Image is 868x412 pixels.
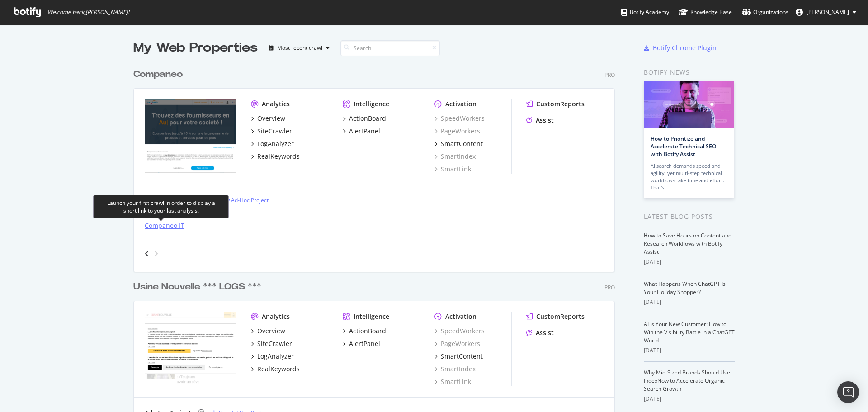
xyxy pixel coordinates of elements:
a: Why Mid-Sized Brands Should Use IndexNow to Accelerate Organic Search Growth [644,369,730,393]
div: Pro [604,284,615,291]
a: LogAnalyzer [251,139,294,148]
a: New Ad-Hoc Project [212,196,269,204]
img: website_grey.svg [14,24,22,31]
div: [DATE] [644,346,735,355]
a: Assist [526,116,554,125]
img: tab_keywords_by_traffic_grey.svg [103,52,110,60]
div: Intelligence [354,312,389,321]
div: Most recent crawl [277,45,322,51]
div: Activation [445,99,476,109]
div: SiteCrawler [257,127,292,136]
a: Assist [526,328,554,337]
div: Overview [257,327,285,336]
div: CustomReports [536,99,585,109]
span: Sabrina Baco [807,8,849,16]
a: SmartLink [434,377,471,386]
div: v 4.0.25 [25,14,44,22]
a: AI Is Your New Customer: How to Win the Visibility Battle in a ChatGPT World [644,320,735,344]
div: Domaine [47,53,70,59]
a: SiteCrawler [251,339,292,348]
div: Knowledge Base [679,8,732,17]
a: SiteCrawler [251,127,292,136]
div: Botify Chrome Plugin [653,43,717,52]
div: My Web Properties [133,39,258,57]
div: AlertPanel [349,127,380,136]
img: companeo.com [145,99,236,173]
div: Open Intercom Messenger [837,381,859,403]
div: [DATE] [644,298,735,306]
div: Organizations [742,8,788,17]
div: RealKeywords [257,365,300,374]
a: LogAnalyzer [251,352,294,361]
a: How to Save Hours on Content and Research Workflows with Botify Assist [644,232,731,256]
div: LogAnalyzer [257,139,294,148]
a: SmartLink [434,165,471,174]
img: logo_orange.svg [14,14,22,22]
div: angle-left [141,246,153,261]
a: PageWorkers [434,339,480,348]
img: tab_domain_overview_orange.svg [37,52,44,60]
div: Pro [604,71,615,79]
a: SpeedWorkers [434,327,485,336]
div: AI search demands speed and agility, yet multi-step technical workflows take time and effort. Tha... [651,162,727,191]
a: PageWorkers [434,127,480,136]
span: Welcome back, [PERSON_NAME] ! [47,9,129,16]
a: ActionBoard [343,114,386,123]
div: Intelligence [354,99,389,109]
a: RealKeywords [251,152,300,161]
div: Overview [257,114,285,123]
a: Botify Chrome Plugin [644,43,717,52]
div: SmartContent [441,139,483,148]
div: New Ad-Hoc Project [218,196,269,204]
a: Companeo IT [145,221,184,230]
a: ActionBoard [343,327,386,336]
a: SmartIndex [434,152,476,161]
a: Companeo [133,68,186,81]
div: Assist [536,116,554,125]
div: Latest Blog Posts [644,212,735,222]
div: LogAnalyzer [257,352,294,361]
div: Launch your first crawl in order to display a short link to your last analysis. [101,199,221,214]
div: CustomReports [536,312,585,321]
a: SpeedWorkers [434,114,485,123]
div: RealKeywords [257,152,300,161]
a: AlertPanel [343,339,380,348]
a: CustomReports [526,99,585,109]
div: Assist [536,328,554,337]
a: AlertPanel [343,127,380,136]
a: What Happens When ChatGPT Is Your Holiday Shopper? [644,280,726,296]
div: angle-right [153,249,159,258]
div: SmartContent [441,352,483,361]
button: Most recent crawl [265,41,333,55]
div: Analytics [262,312,290,321]
a: Overview [251,327,285,336]
div: [DATE] [644,395,735,403]
a: CustomReports [526,312,585,321]
div: SiteCrawler [257,339,292,348]
img: How to Prioritize and Accelerate Technical SEO with Botify Assist [644,81,734,128]
div: Botify Academy [621,8,669,17]
div: [DATE] [644,258,735,266]
img: usinenouvelle.com [145,312,236,385]
a: SmartContent [434,139,483,148]
div: Botify news [644,67,735,77]
input: Search [340,40,440,56]
div: ActionBoard [349,327,386,336]
a: Overview [251,114,285,123]
div: Analytics [262,99,290,109]
a: SmartIndex [434,365,476,374]
div: Domaine: [DOMAIN_NAME] [24,24,102,31]
a: RealKeywords [251,365,300,374]
div: Activation [445,312,476,321]
a: SmartContent [434,352,483,361]
div: ActionBoard [349,114,386,123]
